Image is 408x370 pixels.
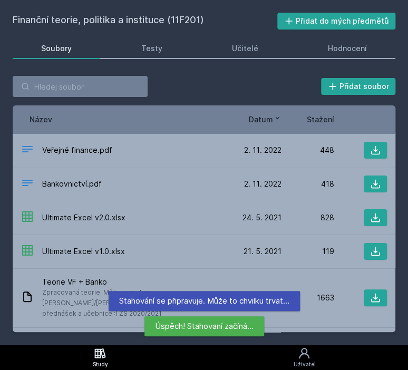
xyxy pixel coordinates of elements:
[281,179,334,189] div: 418
[42,212,125,223] span: Ultimate Excel v2.0.xlsx
[21,210,34,226] div: XLSX
[141,43,162,54] div: Testy
[244,145,281,155] span: 2. 11. 2022
[42,277,225,287] span: Teorie VF + Banko
[42,246,125,257] span: Ultimate Excel v1.0.xlsx
[281,293,334,303] div: 1663
[281,246,334,257] div: 119
[244,246,281,257] span: 21. 5. 2021
[42,145,112,155] span: Veřejné finance.pdf
[242,212,281,223] span: 24. 5. 2021
[13,38,100,59] a: Soubory
[113,38,191,59] a: Testy
[42,179,102,189] span: Bankovnictví.pdf
[293,361,315,368] div: Uživatel
[13,13,277,30] h2: Finanční teorie, politika a instituce (11F201)
[21,177,34,192] div: PDF
[249,114,273,125] span: Datum
[281,145,334,155] div: 448
[21,143,34,158] div: PDF
[203,38,287,59] a: Učitelé
[307,114,334,125] button: Stažení
[144,316,264,336] div: Úspěch! Stahovaní začíná…
[299,38,395,59] a: Hodnocení
[249,114,281,125] button: Datum
[281,212,334,223] div: 828
[93,361,108,368] div: Study
[13,76,148,97] input: Hledej soubor
[30,114,52,125] button: Název
[328,43,367,54] div: Hodnocení
[232,43,258,54] div: Učitelé
[42,287,225,319] span: Zpracovaná teorie. Měla jsem duo [PERSON_NAME]/[PERSON_NAME], je to zpracované podle přednášek a ...
[244,179,281,189] span: 2. 11. 2022
[109,291,300,311] div: Stahování se připravuje. Může to chvilku trvat…
[277,13,396,30] button: Přidat do mých předmětů
[41,43,72,54] div: Soubory
[21,244,34,259] div: XLSX
[321,78,396,95] button: Přidat soubor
